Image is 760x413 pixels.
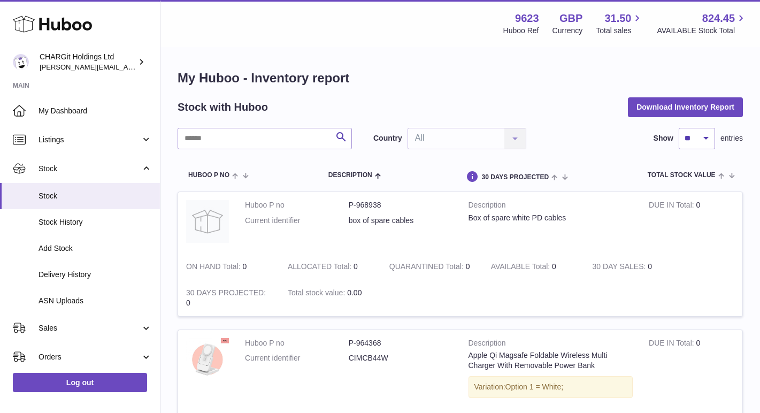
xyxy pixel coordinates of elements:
[503,26,539,36] div: Huboo Ref
[481,174,549,181] span: 30 DAYS PROJECTED
[288,262,354,273] strong: ALLOCATED Total
[328,172,372,179] span: Description
[702,11,735,26] span: 824.45
[13,54,29,70] img: francesca@chargit.co.uk
[178,100,268,114] h2: Stock with Huboo
[186,338,229,381] img: product image
[40,63,214,71] span: [PERSON_NAME][EMAIL_ADDRESS][DOMAIN_NAME]
[483,254,585,280] td: 0
[641,330,742,412] td: 0
[39,164,141,174] span: Stock
[466,262,470,271] span: 0
[39,217,152,227] span: Stock History
[178,70,743,87] h1: My Huboo - Inventory report
[515,11,539,26] strong: 9623
[654,133,673,143] label: Show
[349,353,452,363] dd: CIMCB44W
[657,26,747,36] span: AVAILABLE Stock Total
[349,338,452,348] dd: P-964368
[604,11,631,26] span: 31.50
[469,376,633,398] div: Variation:
[628,97,743,117] button: Download Inventory Report
[469,200,633,213] strong: Description
[593,262,648,273] strong: 30 DAY SALES
[178,280,280,316] td: 0
[347,288,362,297] span: 0.00
[13,373,147,392] a: Log out
[39,323,141,333] span: Sales
[373,133,402,143] label: Country
[245,216,349,226] dt: Current identifier
[188,172,229,179] span: Huboo P no
[186,262,243,273] strong: ON HAND Total
[389,262,466,273] strong: QUARANTINED Total
[491,262,552,273] strong: AVAILABLE Total
[178,254,280,280] td: 0
[39,191,152,201] span: Stock
[469,350,633,371] div: Apple Qi Magsafe Foldable Wireless Multi Charger With Removable Power Bank
[649,201,696,212] strong: DUE IN Total
[288,288,347,300] strong: Total stock value
[469,213,633,223] div: Box of spare white PD cables
[39,106,152,116] span: My Dashboard
[39,352,141,362] span: Orders
[552,26,583,36] div: Currency
[39,296,152,306] span: ASN Uploads
[245,353,349,363] dt: Current identifier
[596,26,643,36] span: Total sales
[648,172,716,179] span: Total stock value
[39,135,141,145] span: Listings
[186,288,266,300] strong: 30 DAYS PROJECTED
[641,192,742,254] td: 0
[505,383,564,391] span: Option 1 = White;
[186,200,229,243] img: product image
[469,338,633,351] strong: Description
[585,254,686,280] td: 0
[649,339,696,350] strong: DUE IN Total
[245,200,349,210] dt: Huboo P no
[720,133,743,143] span: entries
[657,11,747,36] a: 824.45 AVAILABLE Stock Total
[280,254,381,280] td: 0
[559,11,582,26] strong: GBP
[349,216,452,226] dd: box of spare cables
[349,200,452,210] dd: P-968938
[596,11,643,36] a: 31.50 Total sales
[39,270,152,280] span: Delivery History
[39,243,152,254] span: Add Stock
[40,52,136,72] div: CHARGit Holdings Ltd
[245,338,349,348] dt: Huboo P no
